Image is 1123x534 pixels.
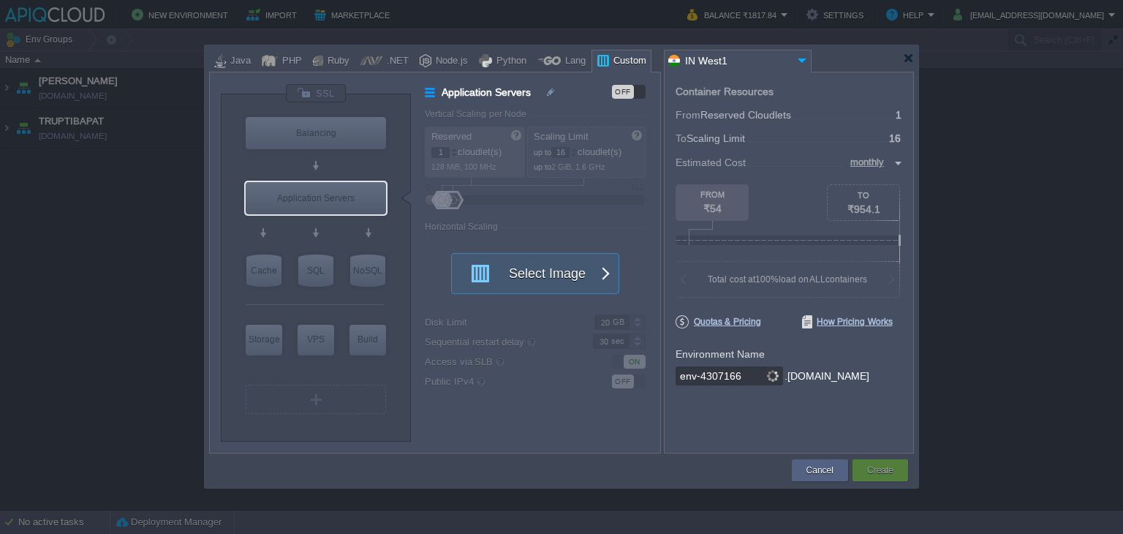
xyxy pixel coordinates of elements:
div: Elastic VPS [298,325,334,356]
div: Python [492,50,526,72]
div: Load Balancer [246,117,386,149]
div: Cache [246,255,281,287]
div: PHP [278,50,302,72]
div: Custom [609,50,646,72]
div: Storage [246,325,282,354]
div: SQL [298,255,333,287]
div: Balancing [246,117,386,149]
div: NoSQL [350,255,385,287]
div: Node.js [431,50,468,72]
button: Cancel [806,463,833,478]
div: Create New Layer [246,385,386,414]
div: Application Servers [246,182,386,214]
button: Create [867,463,893,478]
div: .NET [382,50,409,72]
div: OFF [612,85,634,99]
span: Quotas & Pricing [676,315,761,328]
div: Ruby [323,50,349,72]
label: Environment Name [676,348,765,360]
div: Storage Containers [246,325,282,356]
div: Container Resources [676,86,774,97]
div: VPS [298,325,334,354]
button: Select Image [461,254,593,293]
div: Java [226,50,251,72]
div: Build Node [349,325,386,356]
div: Build [349,325,386,354]
div: SQL Databases [298,255,333,287]
span: How Pricing Works [802,315,893,328]
div: Lang [561,50,586,72]
div: .[DOMAIN_NAME] [784,366,869,386]
div: NoSQL Databases [350,255,385,287]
